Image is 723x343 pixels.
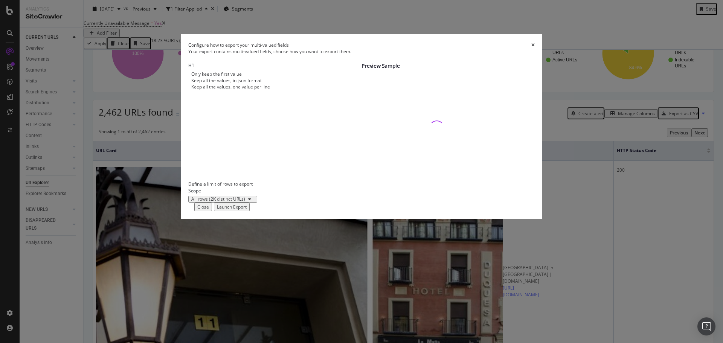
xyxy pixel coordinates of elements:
div: Keep all the values, one value per line [191,84,270,90]
button: All rows (2K distinct URLs) [188,196,257,203]
div: times [531,42,535,48]
label: H1 [188,62,194,69]
div: Only keep the first value [188,71,361,77]
div: Only keep the first value [191,71,242,77]
div: Keep all the values, in json format [191,77,262,84]
div: Configure how to export your multi-valued fields [188,42,289,48]
div: Open Intercom Messenger [697,317,715,335]
div: modal [181,34,542,219]
div: Preview Sample [361,62,535,70]
button: Launch Export [214,203,250,211]
div: Launch Export [217,204,247,210]
div: All rows (2K distinct URLs) [191,197,245,201]
button: Close [194,203,212,211]
div: Close [197,204,209,210]
div: Your export contains multi-valued fields, choose how you want to export them. [188,48,535,55]
div: Define a limit of rows to export [188,181,535,187]
label: Scope [188,188,201,194]
div: Keep all the values, in json format [188,77,361,84]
